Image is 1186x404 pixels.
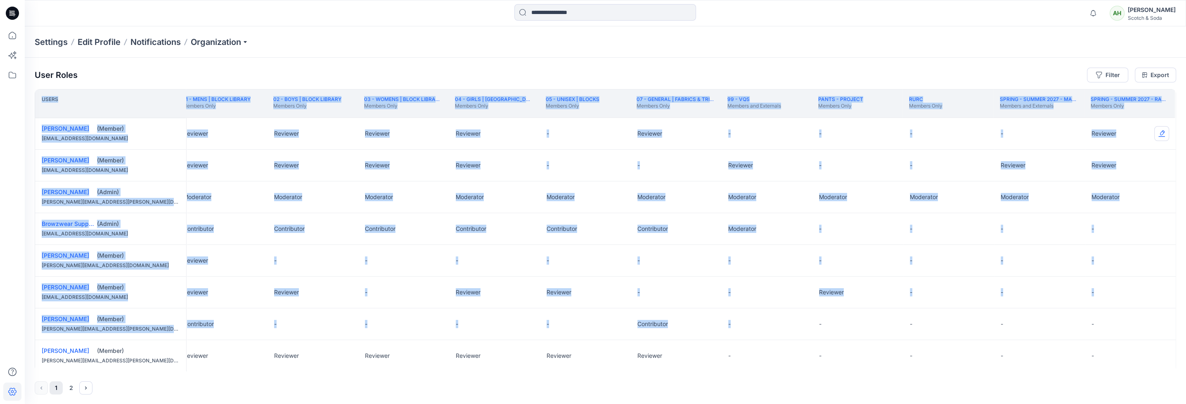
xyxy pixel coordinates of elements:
div: [PERSON_NAME][EMAIL_ADDRESS][PERSON_NAME][DOMAIN_NAME] [42,325,180,333]
a: Spring - Summer 2027 - RADNIK [1091,96,1174,102]
p: - [910,225,912,233]
p: - [547,256,549,265]
p: - [728,352,731,360]
a: Spring - Summer 2027 - MASOOD [1000,96,1087,102]
p: Reviewer [456,352,481,360]
p: - [728,288,731,296]
p: Moderator [1091,193,1120,201]
p: Moderator [547,193,575,201]
div: AH [1110,6,1124,21]
p: - [1091,352,1094,360]
p: - [910,288,912,296]
a: 99 - VQS [727,96,750,102]
p: - [1001,256,1003,265]
p: Moderator [728,225,756,233]
p: - [365,256,367,265]
p: - [1001,225,1003,233]
p: Moderator [637,193,665,201]
p: Reviewer [274,352,299,360]
p: Reviewer [456,161,481,169]
p: - [910,352,912,360]
div: (Admin) [97,188,180,196]
div: (Member) [97,347,180,355]
button: Filter [1087,68,1128,82]
button: Edit Role [1154,126,1169,141]
p: - [819,352,821,360]
p: Moderator [910,193,938,201]
p: Reviewer [274,129,299,138]
p: Reviewer [547,288,571,296]
p: Contributor [183,320,214,328]
p: - [1001,320,1003,328]
p: - [1001,352,1003,360]
p: - [819,256,821,265]
p: Reviewer [1001,161,1025,169]
p: Members and Externals [1000,103,1077,109]
p: Contributor [547,225,577,233]
p: Reviewer [819,288,844,296]
div: Scotch & Soda [1128,15,1176,21]
p: Moderator [456,193,484,201]
a: 05 - UNISEX | BLOCKS [546,96,599,102]
div: (Member) [97,251,180,260]
a: [PERSON_NAME] [42,315,89,322]
a: Edit Profile [78,36,121,48]
a: [PERSON_NAME] [42,157,89,164]
p: - [728,256,731,265]
div: [EMAIL_ADDRESS][DOMAIN_NAME] [42,293,180,301]
a: 07 - GENERAL | FABRICS & TRIMS [637,96,717,102]
div: [PERSON_NAME][EMAIL_ADDRESS][DOMAIN_NAME] [42,261,180,270]
p: Reviewer [274,161,299,169]
p: Contributor [637,320,668,328]
a: [PERSON_NAME] [42,284,89,291]
a: 03 - WOMENS | BLOCK LIBRARY [364,96,442,102]
a: 04 - GIRLS | [GEOGRAPHIC_DATA] [455,96,537,102]
p: - [274,320,277,328]
button: Next [79,381,92,395]
p: Contributor [274,225,305,233]
p: - [1091,288,1094,296]
div: (Admin) [97,220,180,228]
a: Notifications [130,36,181,48]
p: Reviewer [183,256,208,265]
p: Moderator [1001,193,1029,201]
p: Members Only [637,103,714,109]
p: - [728,129,731,138]
p: Moderator [365,193,393,201]
p: - [910,161,912,169]
p: - [819,129,821,138]
p: Members Only [1091,103,1168,109]
p: - [637,161,640,169]
div: (Member) [97,156,180,164]
p: Settings [35,36,68,48]
a: Pants - project [818,96,863,102]
p: - [819,320,821,328]
p: Members and Externals [727,103,781,109]
p: - [456,320,458,328]
p: Reviewer [183,129,208,138]
p: - [728,320,731,328]
p: Reviewer [728,161,753,169]
div: [EMAIL_ADDRESS][DOMAIN_NAME] [42,134,180,143]
p: Reviewer [637,352,662,360]
p: - [1091,225,1094,233]
p: Members Only [455,103,533,109]
p: Reviewer [456,288,481,296]
a: RURC [909,96,923,102]
p: Reviewer [365,352,390,360]
p: - [547,161,549,169]
p: - [1091,256,1094,265]
p: Members Only [182,103,251,109]
p: Reviewer [183,352,208,360]
p: Reviewer [1091,129,1116,138]
p: Moderator [728,193,756,201]
div: [EMAIL_ADDRESS][DOMAIN_NAME] [42,166,180,174]
a: Export [1135,68,1176,82]
div: (Member) [97,283,180,291]
p: Reviewer [183,288,208,296]
a: Browzwear Support [42,220,96,227]
a: [PERSON_NAME] [42,252,89,259]
div: [PERSON_NAME] [1128,5,1176,15]
p: Moderator [274,193,302,201]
